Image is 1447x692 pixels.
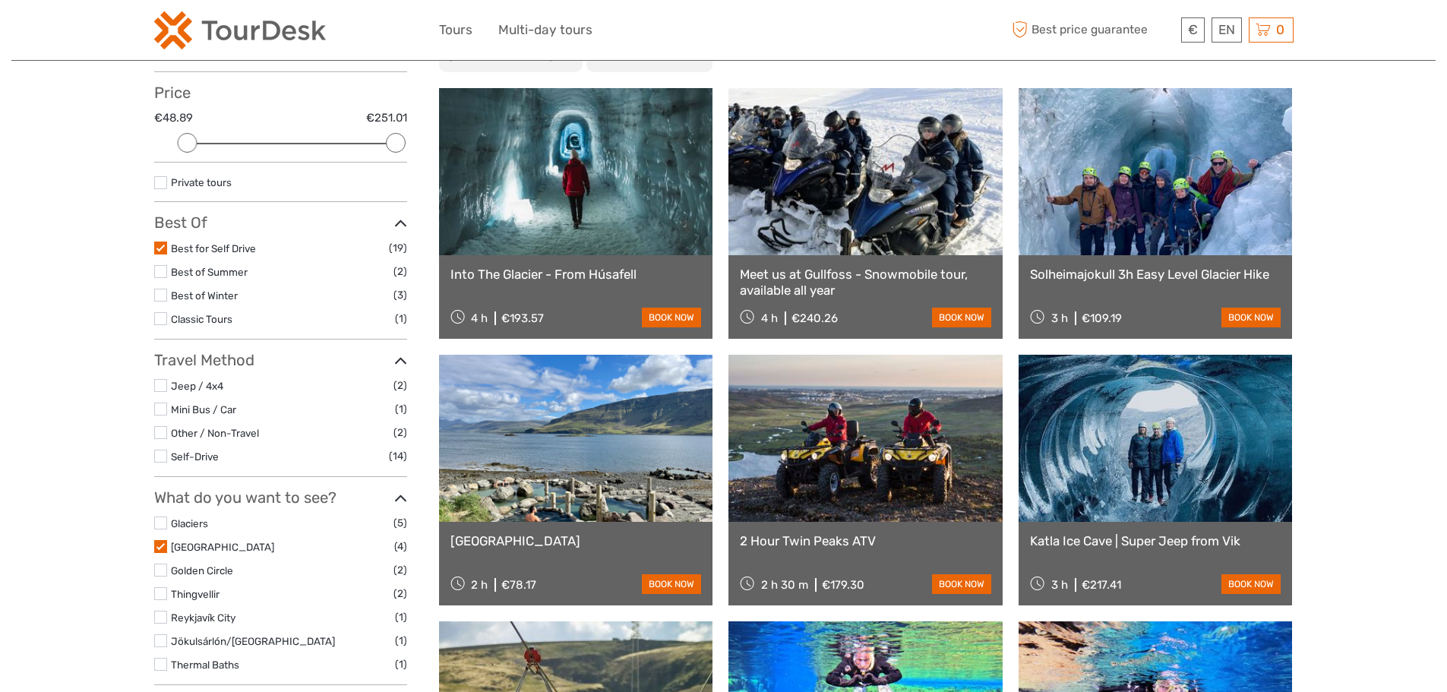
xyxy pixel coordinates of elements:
div: €217.41 [1082,578,1121,592]
span: (2) [393,561,407,579]
span: 3 h [1051,311,1068,325]
a: Thingvellir [171,588,220,600]
a: Private tours [171,176,232,188]
a: Thermal Baths [171,659,239,671]
a: book now [642,308,701,327]
a: Reykjavík City [171,611,235,624]
a: Best for Self Drive [171,242,256,254]
span: 4 h [761,311,778,325]
a: Meet us at Gullfoss - Snowmobile tour, available all year [740,267,991,298]
div: €193.57 [501,311,544,325]
span: (1) [395,400,407,418]
a: Mini Bus / Car [171,403,236,416]
span: 3 h [1051,578,1068,592]
span: 2 h [471,578,488,592]
span: 4 h [471,311,488,325]
span: (2) [393,424,407,441]
a: book now [1221,308,1281,327]
span: € [1188,22,1198,37]
a: book now [932,308,991,327]
a: [GEOGRAPHIC_DATA] [171,541,274,553]
label: €48.89 [154,110,193,126]
span: (2) [393,263,407,280]
a: Tours [439,19,472,41]
div: €240.26 [791,311,838,325]
a: 2 Hour Twin Peaks ATV [740,533,991,548]
a: Jeep / 4x4 [171,380,223,392]
a: Golden Circle [171,564,233,577]
a: [GEOGRAPHIC_DATA] [450,533,702,548]
span: (19) [389,239,407,257]
div: €78.17 [501,578,536,592]
h3: Price [154,84,407,102]
a: Katla Ice Cave | Super Jeep from Vik [1030,533,1281,548]
div: €109.19 [1082,311,1122,325]
a: book now [932,574,991,594]
a: Other / Non-Travel [171,427,259,439]
h3: What do you want to see? [154,488,407,507]
span: (1) [395,656,407,673]
a: Glaciers [171,517,208,529]
span: (1) [395,632,407,649]
h3: Travel Method [154,351,407,369]
a: book now [642,574,701,594]
span: (14) [389,447,407,465]
span: 0 [1274,22,1287,37]
img: 2254-3441b4b5-4e5f-4d00-b396-31f1d84a6ebf_logo_small.png [154,11,326,49]
span: (3) [393,286,407,304]
a: Best of Winter [171,289,238,302]
span: (1) [395,608,407,626]
a: Self-Drive [171,450,219,463]
span: (4) [394,538,407,555]
a: Into The Glacier - From Húsafell [450,267,702,282]
span: (2) [393,585,407,602]
label: €251.01 [366,110,407,126]
h3: Best Of [154,213,407,232]
a: Multi-day tours [498,19,592,41]
a: Best of Summer [171,266,248,278]
span: (1) [395,310,407,327]
a: Jökulsárlón/[GEOGRAPHIC_DATA] [171,635,335,647]
button: Open LiveChat chat widget [175,24,193,42]
p: We're away right now. Please check back later! [21,27,172,39]
span: Best price guarantee [1009,17,1177,43]
div: €179.30 [822,578,864,592]
span: (5) [393,514,407,532]
div: EN [1212,17,1242,43]
a: Solheimajokull 3h Easy Level Glacier Hike [1030,267,1281,282]
a: book now [1221,574,1281,594]
a: Classic Tours [171,313,232,325]
span: 2 h 30 m [761,578,808,592]
span: (2) [393,377,407,394]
